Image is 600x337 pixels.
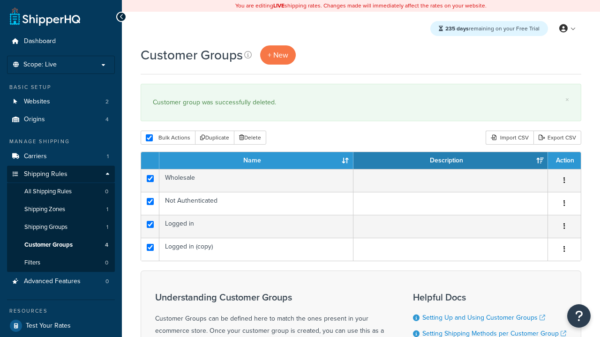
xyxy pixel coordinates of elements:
div: Customer group was successfully deleted. [153,96,569,109]
span: Filters [24,259,40,267]
li: Customer Groups [7,236,115,254]
th: Name: activate to sort column ascending [159,152,353,169]
span: Advanced Features [24,278,81,286]
a: All Shipping Rules 0 [7,183,115,200]
span: + New [268,50,288,60]
h3: Helpful Docs [413,292,566,302]
span: Scope: Live [23,61,57,69]
strong: 235 days [445,24,469,33]
div: Import CSV [486,131,533,145]
a: ShipperHQ Home [10,7,80,26]
span: Customer Groups [24,241,73,249]
span: Shipping Groups [24,223,67,231]
li: Advanced Features [7,273,115,290]
span: 1 [106,205,108,213]
span: 4 [105,116,109,124]
li: Websites [7,93,115,110]
a: Shipping Groups 1 [7,219,115,236]
a: Shipping Zones 1 [7,201,115,218]
h1: Customer Groups [141,46,243,64]
b: LIVE [273,1,285,10]
li: Shipping Zones [7,201,115,218]
span: Websites [24,98,50,106]
a: Export CSV [533,131,581,145]
button: Bulk Actions [141,131,195,145]
div: Basic Setup [7,83,115,91]
span: Dashboard [24,37,56,45]
button: Delete [234,131,266,145]
td: Not Authenticated [159,192,353,215]
h3: Understanding Customer Groups [155,292,390,302]
a: Setting Up and Using Customer Groups [422,313,545,322]
span: 2 [105,98,109,106]
th: Description: activate to sort column ascending [353,152,548,169]
a: + New [260,45,296,65]
a: Shipping Rules [7,166,115,183]
li: Shipping Rules [7,166,115,272]
li: Carriers [7,148,115,165]
span: Test Your Rates [26,322,71,330]
th: Action [548,152,581,169]
button: Open Resource Center [567,304,591,328]
div: Resources [7,307,115,315]
a: Customer Groups 4 [7,236,115,254]
button: Duplicate [195,131,234,145]
span: 1 [106,223,108,231]
a: Origins 4 [7,111,115,128]
a: Carriers 1 [7,148,115,165]
span: 4 [105,241,108,249]
li: Filters [7,254,115,271]
a: Dashboard [7,33,115,50]
span: 0 [105,188,108,196]
a: Test Your Rates [7,317,115,334]
span: Shipping Rules [24,170,67,178]
span: Origins [24,116,45,124]
span: 1 [107,153,109,161]
span: 0 [105,278,109,286]
span: Carriers [24,153,47,161]
li: All Shipping Rules [7,183,115,200]
span: All Shipping Rules [24,188,72,196]
td: Logged in (copy) [159,238,353,261]
li: Origins [7,111,115,128]
a: × [565,96,569,103]
span: 0 [105,259,108,267]
span: Shipping Zones [24,205,65,213]
td: Logged in [159,215,353,238]
a: Advanced Features 0 [7,273,115,290]
a: Websites 2 [7,93,115,110]
div: Manage Shipping [7,138,115,146]
div: remaining on your Free Trial [430,21,548,36]
li: Shipping Groups [7,219,115,236]
a: Filters 0 [7,254,115,271]
td: Wholesale [159,169,353,192]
